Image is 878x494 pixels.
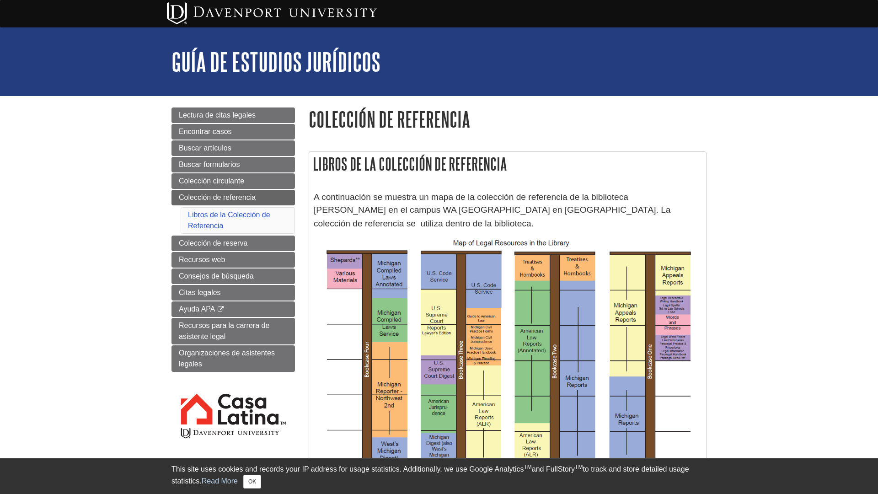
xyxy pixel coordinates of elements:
span: Ayuda APA [179,305,215,313]
div: This site uses cookies and records your IP address for usage statistics. Additionally, we use Goo... [171,464,707,489]
a: Buscar formularios [171,157,295,172]
sup: TM [575,464,583,470]
a: Recursos web [171,252,295,268]
span: Colección de referencia [179,193,256,201]
div: Guide Page Menu [171,107,295,456]
span: Encontrar casos [179,128,232,135]
span: Consejos de búsqueda [179,272,254,280]
span: Lectura de citas legales [179,111,256,119]
a: Colección circulante [171,173,295,189]
a: Ayuda APA [171,301,295,317]
a: Buscar artículos [171,140,295,156]
i: This link opens in a new window [217,306,225,312]
a: Libros de la Colección de Referencia [188,211,270,230]
a: Recursos para la carrera de asistente legal [171,318,295,344]
a: Colección de reserva [171,236,295,251]
span: Recursos web [179,256,225,263]
a: Colección de referencia [171,190,295,205]
a: Consejos de búsqueda [171,268,295,284]
a: Read More [202,477,238,485]
a: Lectura de citas legales [171,107,295,123]
sup: TM [524,464,531,470]
span: Buscar artículos [179,144,231,152]
span: Colección de reserva [179,239,247,247]
span: Colección circulante [179,177,244,185]
a: Organizaciones de asistentes legales [171,345,295,372]
h1: Colección de referencia [309,107,707,131]
a: Guía de estudios jurídicos [171,48,380,76]
span: Recursos para la carrera de asistente legal [179,322,269,340]
h2: Libros de la Colección de Referencia [309,152,706,176]
p: A continuación se muestra un mapa de la colección de referencia de la biblioteca [PERSON_NAME] en... [314,191,701,231]
a: Citas legales [171,285,295,301]
a: Encontrar casos [171,124,295,140]
img: Davenport University [167,2,377,24]
button: Close [243,475,261,489]
span: Citas legales [179,289,221,296]
span: Organizaciones de asistentes legales [179,349,275,368]
span: Buscar formularios [179,161,240,168]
